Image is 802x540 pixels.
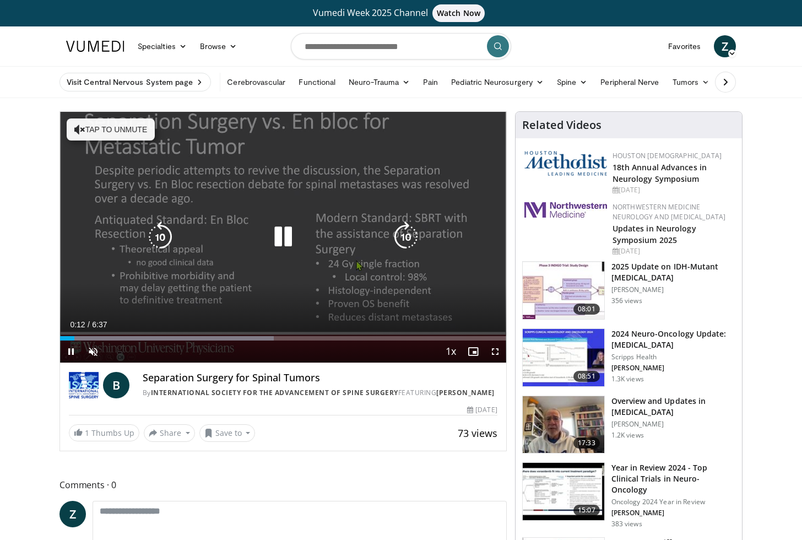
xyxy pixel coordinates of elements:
[594,71,665,93] a: Peripheral Nerve
[550,71,594,93] a: Spine
[613,246,733,256] div: [DATE]
[484,341,506,363] button: Fullscreen
[611,285,735,294] p: [PERSON_NAME]
[85,428,89,438] span: 1
[88,320,90,329] span: /
[611,520,642,528] p: 383 views
[445,71,550,93] a: Pediatric Neurosurgery
[611,261,735,283] h3: 2025 Update on IDH-Mutant [MEDICAL_DATA]
[611,328,735,350] h3: 2024 Neuro-Oncology Update: [MEDICAL_DATA]
[432,4,485,22] span: Watch Now
[66,41,124,52] img: VuMedi Logo
[522,462,735,528] a: 15:07 Year in Review 2024 - Top Clinical Trials in Neuro-Oncology Oncology 2024 Year in Review [P...
[342,71,416,93] a: Neuro-Trauma
[143,388,497,398] div: By FEATURING
[573,304,600,315] span: 08:01
[467,405,497,415] div: [DATE]
[522,261,735,320] a: 08:01 2025 Update on IDH-Mutant [MEDICAL_DATA] [PERSON_NAME] 356 views
[60,112,506,363] video-js: Video Player
[82,341,104,363] button: Unmute
[611,462,735,495] h3: Year in Review 2024 - Top Clinical Trials in Neuro-Oncology
[70,320,85,329] span: 0:12
[611,353,735,361] p: Scripps Health
[60,336,506,341] div: Progress Bar
[573,371,600,382] span: 08:51
[611,364,735,372] p: [PERSON_NAME]
[573,505,600,516] span: 15:07
[611,509,735,517] p: [PERSON_NAME]
[462,341,484,363] button: Enable picture-in-picture mode
[68,4,734,22] a: Vumedi Week 2025 ChannelWatch Now
[59,478,507,492] span: Comments 0
[611,396,735,418] h3: Overview and Updates in [MEDICAL_DATA]
[199,424,256,442] button: Save to
[611,296,642,305] p: 356 views
[144,424,195,442] button: Share
[523,463,604,520] img: 70bd829a-8422-4638-bc97-9eb80e0cb9eb.150x105_q85_crop-smart_upscale.jpg
[613,162,707,184] a: 18th Annual Advances in Neurology Symposium
[611,375,644,384] p: 1.3K views
[59,73,211,91] a: Visit Central Nervous System page
[291,33,511,60] input: Search topics, interventions
[69,372,99,398] img: International Society for the Advancement of Spine Surgery
[523,329,604,386] img: 76152ebe-50ce-42d4-936c-d5553b9ada45.150x105_q85_crop-smart_upscale.jpg
[613,223,696,245] a: Updates in Neurology Symposium 2025
[193,35,244,57] a: Browse
[523,262,604,319] img: 72e72d19-955d-4a41-92fd-6e211e0ff430.150x105_q85_crop-smart_upscale.jpg
[436,388,495,397] a: [PERSON_NAME]
[131,35,193,57] a: Specialties
[220,71,292,93] a: Cerebrovascular
[524,202,607,218] img: 2a462fb6-9365-492a-ac79-3166a6f924d8.png.150x105_q85_autocrop_double_scale_upscale_version-0.2.jpg
[662,35,707,57] a: Favorites
[292,71,342,93] a: Functional
[60,341,82,363] button: Pause
[103,372,129,398] a: B
[143,372,497,384] h4: Separation Surgery for Spinal Tumors
[416,71,445,93] a: Pain
[666,71,717,93] a: Tumors
[613,185,733,195] div: [DATE]
[573,438,600,449] span: 17:33
[714,35,736,57] a: Z
[69,424,139,441] a: 1 Thumbs Up
[611,431,644,440] p: 1.2K views
[522,328,735,387] a: 08:51 2024 Neuro-Oncology Update: [MEDICAL_DATA] Scripps Health [PERSON_NAME] 1.3K views
[522,396,735,454] a: 17:33 Overview and Updates in [MEDICAL_DATA] [PERSON_NAME] 1.2K views
[151,388,398,397] a: International Society for the Advancement of Spine Surgery
[524,151,607,176] img: 5e4488cc-e109-4a4e-9fd9-73bb9237ee91.png.150x105_q85_autocrop_double_scale_upscale_version-0.2.png
[440,341,462,363] button: Playback Rate
[613,202,726,222] a: Northwestern Medicine Neurology and [MEDICAL_DATA]
[522,118,601,132] h4: Related Videos
[67,118,155,141] button: Tap to unmute
[611,420,735,429] p: [PERSON_NAME]
[613,151,722,160] a: Houston [DEMOGRAPHIC_DATA]
[611,498,735,506] p: Oncology 2024 Year in Review
[523,396,604,453] img: 4b6b382c-cba1-4038-ad40-dc1b999b29e8.150x105_q85_crop-smart_upscale.jpg
[458,426,497,440] span: 73 views
[92,320,107,329] span: 6:37
[59,501,86,527] a: Z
